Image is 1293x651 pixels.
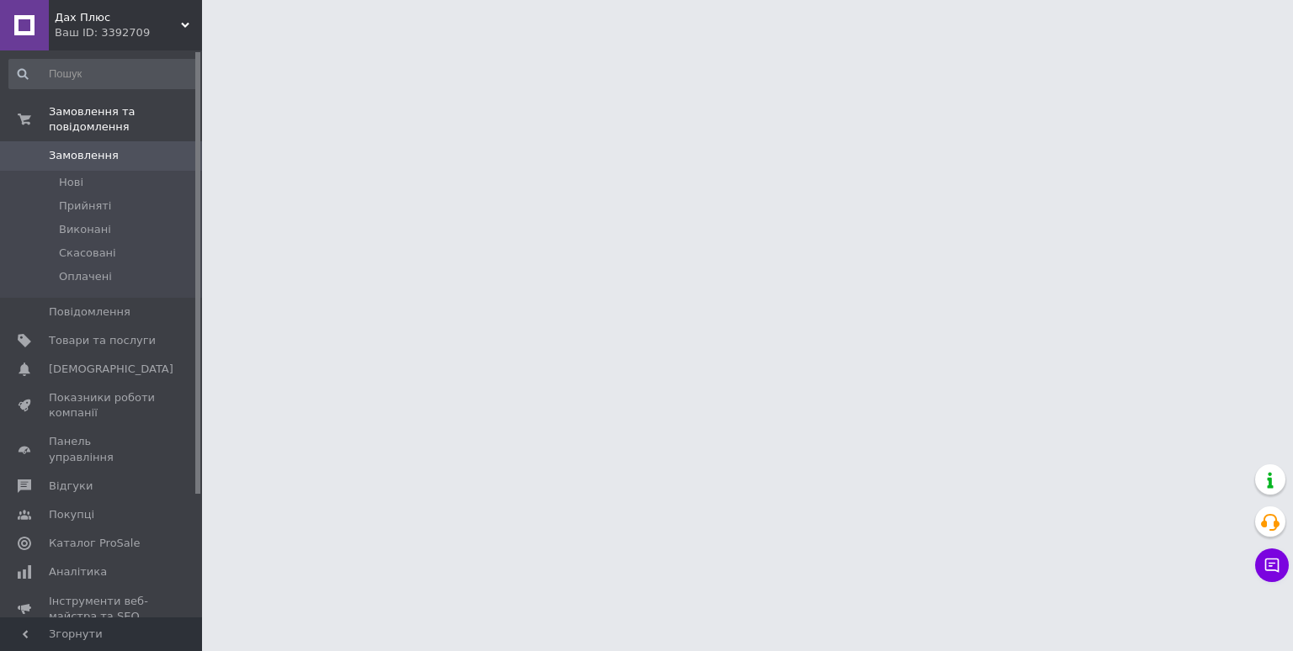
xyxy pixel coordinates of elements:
[49,507,94,522] span: Покупці
[59,246,116,261] span: Скасовані
[49,564,107,580] span: Аналітика
[49,104,202,135] span: Замовлення та повідомлення
[49,148,119,163] span: Замовлення
[8,59,199,89] input: Пошук
[49,333,156,348] span: Товари та послуги
[55,25,202,40] div: Ваш ID: 3392709
[49,479,93,494] span: Відгуки
[49,594,156,624] span: Інструменти веб-майстра та SEO
[59,222,111,237] span: Виконані
[49,536,140,551] span: Каталог ProSale
[49,390,156,421] span: Показники роботи компанії
[1255,548,1289,582] button: Чат з покупцем
[59,269,112,284] span: Оплачені
[49,362,173,377] span: [DEMOGRAPHIC_DATA]
[49,434,156,464] span: Панель управління
[59,175,83,190] span: Нові
[59,198,111,214] span: Прийняті
[49,304,130,320] span: Повідомлення
[55,10,181,25] span: Дах Плюс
